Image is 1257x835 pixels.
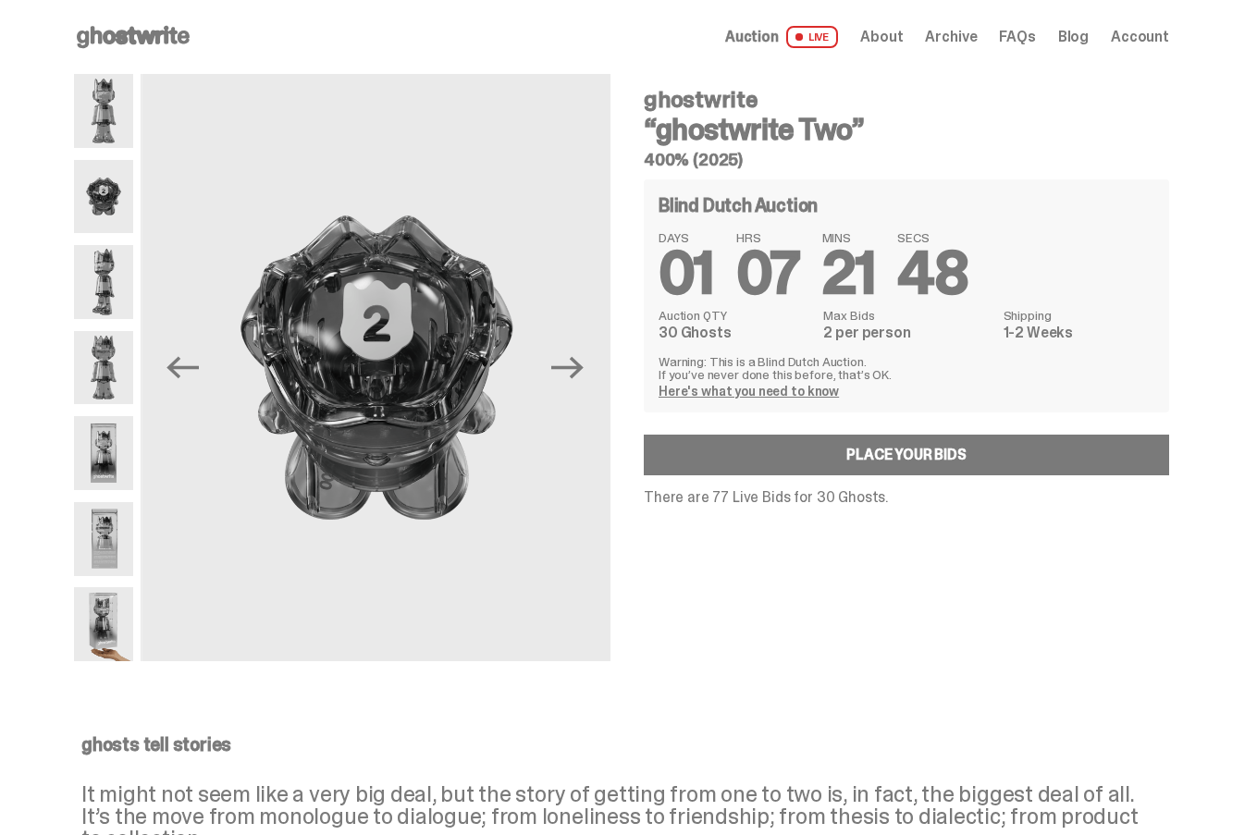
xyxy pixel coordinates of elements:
[897,231,967,244] span: SECS
[659,309,812,322] dt: Auction QTY
[74,587,133,661] img: ghostwrite_Two_Last.png
[823,325,992,340] dd: 2 per person
[659,231,714,244] span: DAYS
[1004,325,1154,340] dd: 1-2 Weeks
[725,26,838,48] a: Auction LIVE
[822,231,876,244] span: MINS
[659,235,714,312] span: 01
[725,30,779,44] span: Auction
[74,74,133,148] img: ghostwrite_Two_1.png
[74,331,133,405] img: ghostwrite_Two_8.png
[925,30,977,44] a: Archive
[644,152,1169,168] h5: 400% (2025)
[1058,30,1089,44] a: Blog
[736,231,800,244] span: HRS
[548,348,588,388] button: Next
[786,26,839,48] span: LIVE
[163,348,203,388] button: Previous
[74,245,133,319] img: ghostwrite_Two_2.png
[644,490,1169,505] p: There are 77 Live Bids for 30 Ghosts.
[860,30,903,44] a: About
[74,502,133,576] img: ghostwrite_Two_17.png
[644,115,1169,144] h3: “ghostwrite Two”
[644,435,1169,475] a: Place your Bids
[736,235,800,312] span: 07
[74,416,133,490] img: ghostwrite_Two_14.png
[659,196,818,215] h4: Blind Dutch Auction
[823,309,992,322] dt: Max Bids
[822,235,876,312] span: 21
[1111,30,1169,44] a: Account
[1004,309,1154,322] dt: Shipping
[999,30,1035,44] a: FAQs
[142,74,611,661] img: ghostwrite_Two_13.png
[659,355,1154,381] p: Warning: This is a Blind Dutch Auction. If you’ve never done this before, that’s OK.
[644,89,1169,111] h4: ghostwrite
[81,735,1162,754] p: ghosts tell stories
[74,160,133,234] img: ghostwrite_Two_13.png
[659,383,839,399] a: Here's what you need to know
[897,235,967,312] span: 48
[659,325,812,340] dd: 30 Ghosts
